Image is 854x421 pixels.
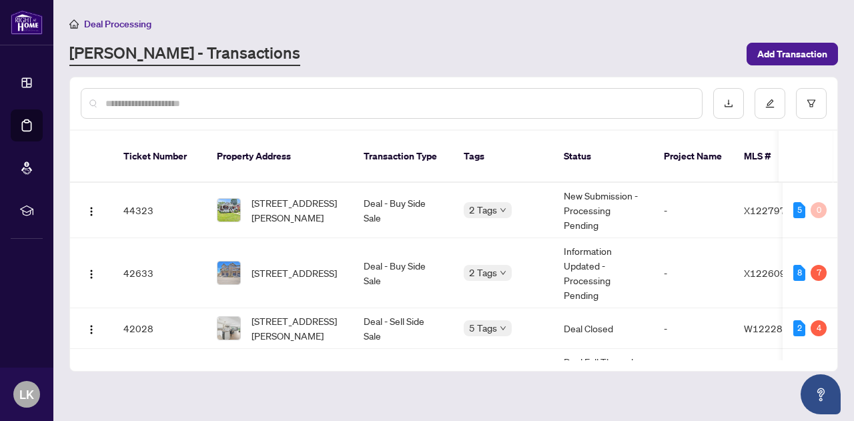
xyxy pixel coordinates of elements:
span: 2 Tags [469,265,497,280]
button: Logo [81,318,102,339]
td: 40956 [113,349,206,404]
td: Deal Fell Through - Pending Information [553,349,653,404]
td: - [653,183,733,238]
img: Logo [86,324,97,335]
img: Logo [86,269,97,280]
th: Project Name [653,131,733,183]
td: 44323 [113,183,206,238]
span: Deal Processing [84,18,151,30]
span: home [69,19,79,29]
div: 0 [811,202,827,218]
span: [STREET_ADDRESS][PERSON_NAME] [252,314,342,343]
td: - [653,308,733,349]
div: 2 [793,320,805,336]
span: [STREET_ADDRESS] [252,266,337,280]
span: down [500,207,506,214]
th: Status [553,131,653,183]
td: Deal - Sell Side Sale [353,308,453,349]
img: thumbnail-img [218,317,240,340]
span: down [500,270,506,276]
span: 5 Tags [469,320,497,336]
a: [PERSON_NAME] - Transactions [69,42,300,66]
button: edit [755,88,785,119]
div: 7 [811,265,827,281]
th: Tags [453,131,553,183]
td: - [653,349,733,404]
button: Logo [81,199,102,221]
span: download [724,99,733,108]
img: thumbnail-img [218,199,240,222]
div: 4 [811,320,827,336]
span: 2 Tags [469,202,497,218]
div: 8 [793,265,805,281]
button: download [713,88,744,119]
td: Deal Closed [553,308,653,349]
th: Property Address [206,131,353,183]
td: Information Updated - Processing Pending [553,238,653,308]
span: edit [765,99,775,108]
span: Add Transaction [757,43,827,65]
span: LK [19,385,34,404]
td: Deal - Buy Side Sale [353,238,453,308]
td: Deal - Buy Side Sale [353,349,453,404]
span: down [500,325,506,332]
td: 42028 [113,308,206,349]
span: filter [807,99,816,108]
th: MLS # [733,131,813,183]
img: Logo [86,206,97,217]
th: Transaction Type [353,131,453,183]
img: thumbnail-img [218,262,240,284]
span: W12228374 [744,322,801,334]
span: X12279767 [744,204,798,216]
span: X12260984 [744,267,798,279]
button: Logo [81,262,102,284]
th: Ticket Number [113,131,206,183]
button: Add Transaction [747,43,838,65]
td: New Submission - Processing Pending [553,183,653,238]
button: Open asap [801,374,841,414]
span: [STREET_ADDRESS][PERSON_NAME] [252,195,342,225]
td: Deal - Buy Side Sale [353,183,453,238]
button: filter [796,88,827,119]
img: logo [11,10,43,35]
div: 5 [793,202,805,218]
td: - [653,238,733,308]
td: 42633 [113,238,206,308]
